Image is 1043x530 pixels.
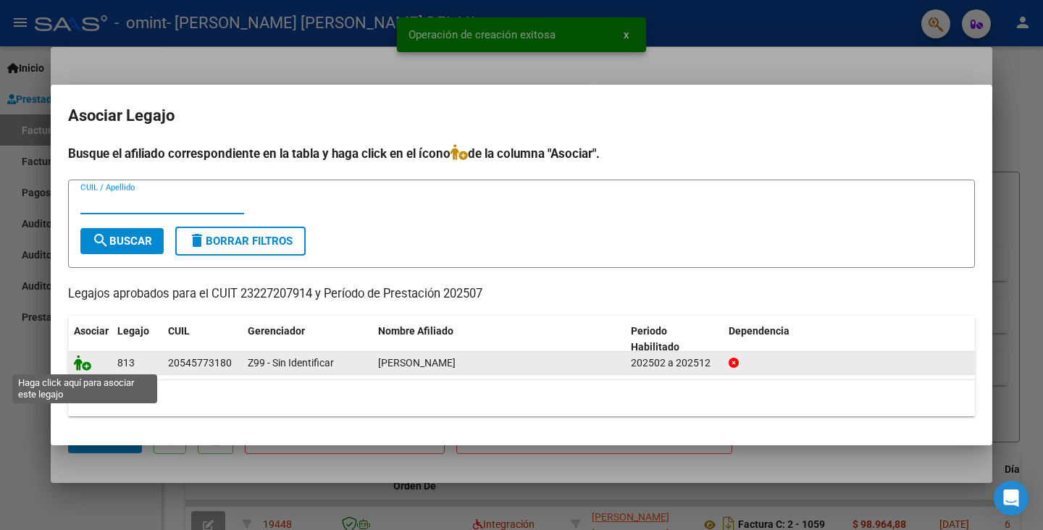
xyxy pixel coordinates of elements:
[92,235,152,248] span: Buscar
[723,316,976,363] datatable-header-cell: Dependencia
[162,316,242,363] datatable-header-cell: CUIL
[168,355,232,371] div: 20545773180
[372,316,625,363] datatable-header-cell: Nombre Afiliado
[175,227,306,256] button: Borrar Filtros
[378,325,453,337] span: Nombre Afiliado
[92,232,109,249] mat-icon: search
[631,355,717,371] div: 202502 a 202512
[68,285,975,303] p: Legajos aprobados para el CUIT 23227207914 y Período de Prestación 202507
[994,481,1029,516] div: Open Intercom Messenger
[248,357,334,369] span: Z99 - Sin Identificar
[68,102,975,130] h2: Asociar Legajo
[117,325,149,337] span: Legajo
[625,316,723,363] datatable-header-cell: Periodo Habilitado
[68,380,975,416] div: 1 registros
[248,325,305,337] span: Gerenciador
[168,325,190,337] span: CUIL
[112,316,162,363] datatable-header-cell: Legajo
[68,144,975,163] h4: Busque el afiliado correspondiente en la tabla y haga click en el ícono de la columna "Asociar".
[729,325,789,337] span: Dependencia
[117,357,135,369] span: 813
[631,325,679,353] span: Periodo Habilitado
[188,235,293,248] span: Borrar Filtros
[188,232,206,249] mat-icon: delete
[74,325,109,337] span: Asociar
[68,316,112,363] datatable-header-cell: Asociar
[242,316,372,363] datatable-header-cell: Gerenciador
[378,357,456,369] span: GALANTE PRONOTTI TOMAS
[80,228,164,254] button: Buscar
